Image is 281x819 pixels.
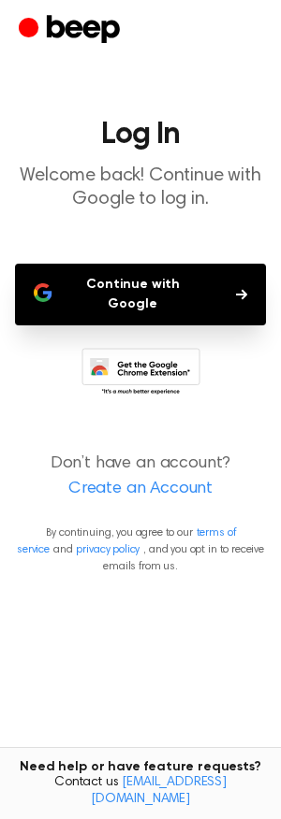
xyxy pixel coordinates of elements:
a: Beep [19,12,125,49]
a: Create an Account [19,477,262,502]
a: privacy policy [76,544,140,555]
p: Welcome back! Continue with Google to log in. [15,165,266,211]
p: Don’t have an account? [15,452,266,502]
p: By continuing, you agree to our and , and you opt in to receive emails from us. [15,524,266,575]
button: Continue with Google [15,264,266,325]
h1: Log In [15,120,266,150]
a: [EMAIL_ADDRESS][DOMAIN_NAME] [91,776,227,806]
span: Contact us [11,775,270,808]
